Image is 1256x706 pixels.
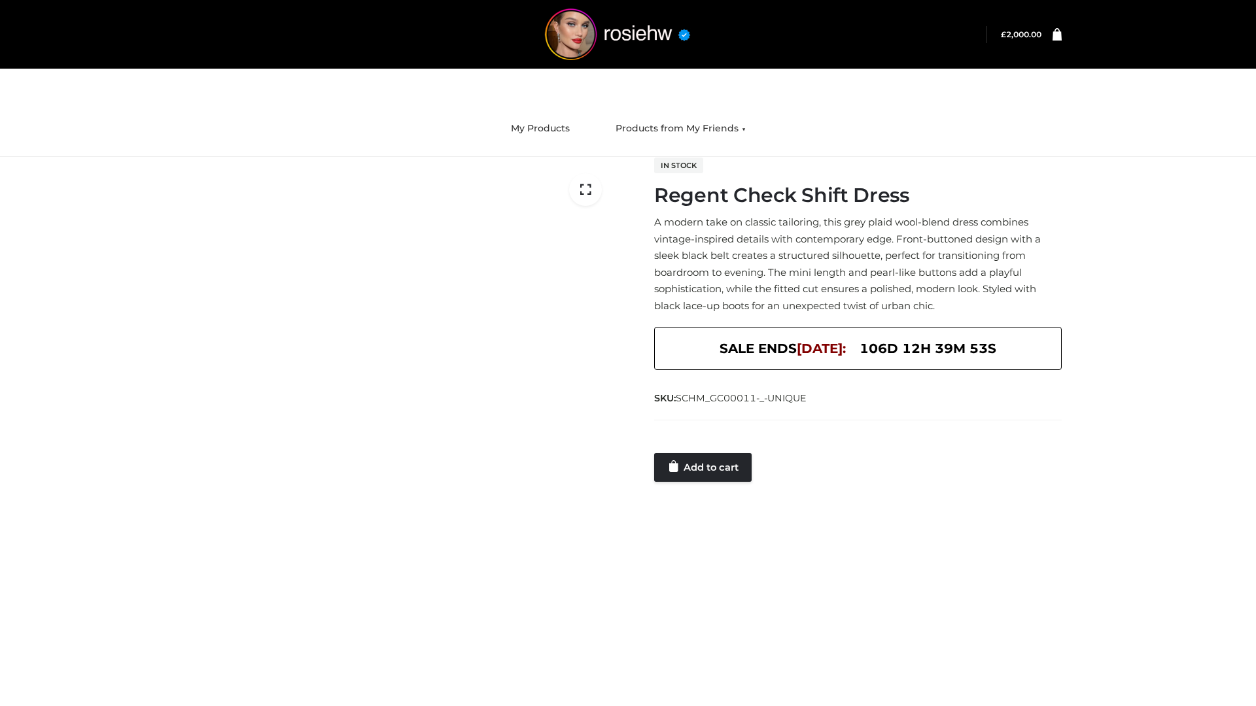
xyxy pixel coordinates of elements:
[676,392,807,404] span: SCHM_GC00011-_-UNIQUE
[654,214,1062,314] p: A modern take on classic tailoring, this grey plaid wool-blend dress combines vintage-inspired de...
[797,341,846,356] span: [DATE]:
[1001,29,1041,39] bdi: 2,000.00
[654,327,1062,370] div: SALE ENDS
[860,337,996,360] span: 106d 12h 39m 53s
[1001,29,1041,39] a: £2,000.00
[654,184,1062,207] h1: Regent Check Shift Dress
[654,390,808,406] span: SKU:
[519,8,716,60] img: rosiehw
[654,158,703,173] span: In stock
[501,114,580,143] a: My Products
[1001,29,1006,39] span: £
[654,453,752,482] a: Add to cart
[606,114,756,143] a: Products from My Friends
